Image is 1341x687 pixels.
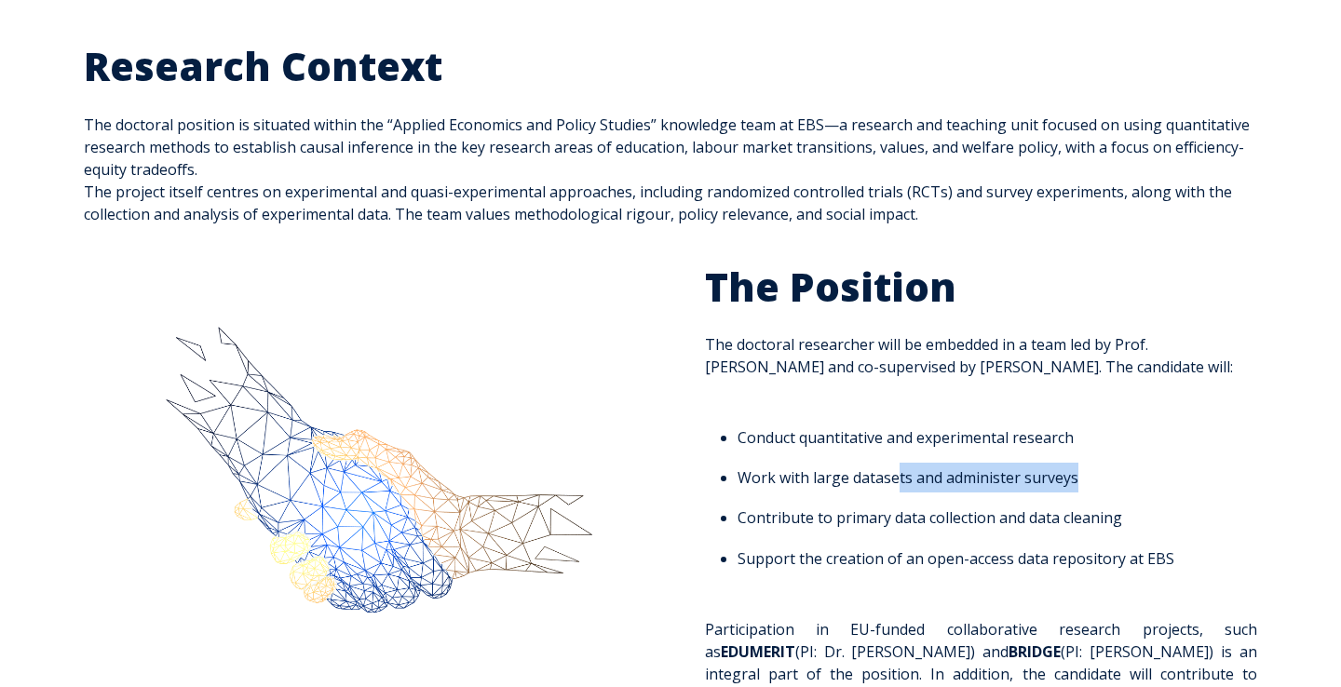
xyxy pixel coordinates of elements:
[84,42,1257,91] h2: Research Context
[738,544,1247,573] li: Support the creation of an open-access data repository at EBS
[84,42,1257,224] span: The doctoral position is situated within the “Applied Economics and Policy Studies” knowledge tea...
[721,641,795,662] span: EDUMERIT
[738,423,1247,452] li: Con
[705,263,1257,312] h2: The Position
[1009,641,1061,662] span: BRIDGE
[765,427,1074,448] span: duct quantitative and experimental research
[738,463,1247,492] li: Work with large datasets and administer surveys
[738,503,1247,532] li: Contribute to primary data collection and data cleaning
